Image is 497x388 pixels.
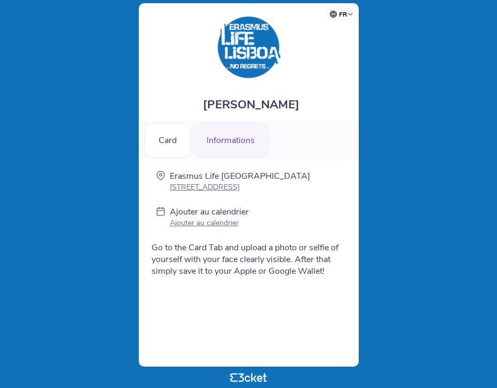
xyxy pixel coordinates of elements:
p: Erasmus Life [GEOGRAPHIC_DATA] [170,170,310,182]
div: Informations [193,123,269,157]
a: Informations [193,133,269,145]
a: Erasmus Life [GEOGRAPHIC_DATA] [STREET_ADDRESS] [170,170,310,192]
span: [PERSON_NAME] [203,97,299,113]
a: Card [145,133,191,145]
span: Go to the Card Tab and upload a photo or selfie of yourself with your face clearly visible. After... [152,242,338,277]
p: Ajouter au calendrier [170,218,249,228]
div: Card [145,123,191,157]
img: Erasmus Life Lisboa Card 2025 [215,14,282,81]
p: [STREET_ADDRESS] [170,182,310,192]
a: Ajouter au calendrier Ajouter au calendrier [170,206,249,230]
p: Ajouter au calendrier [170,206,249,218]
